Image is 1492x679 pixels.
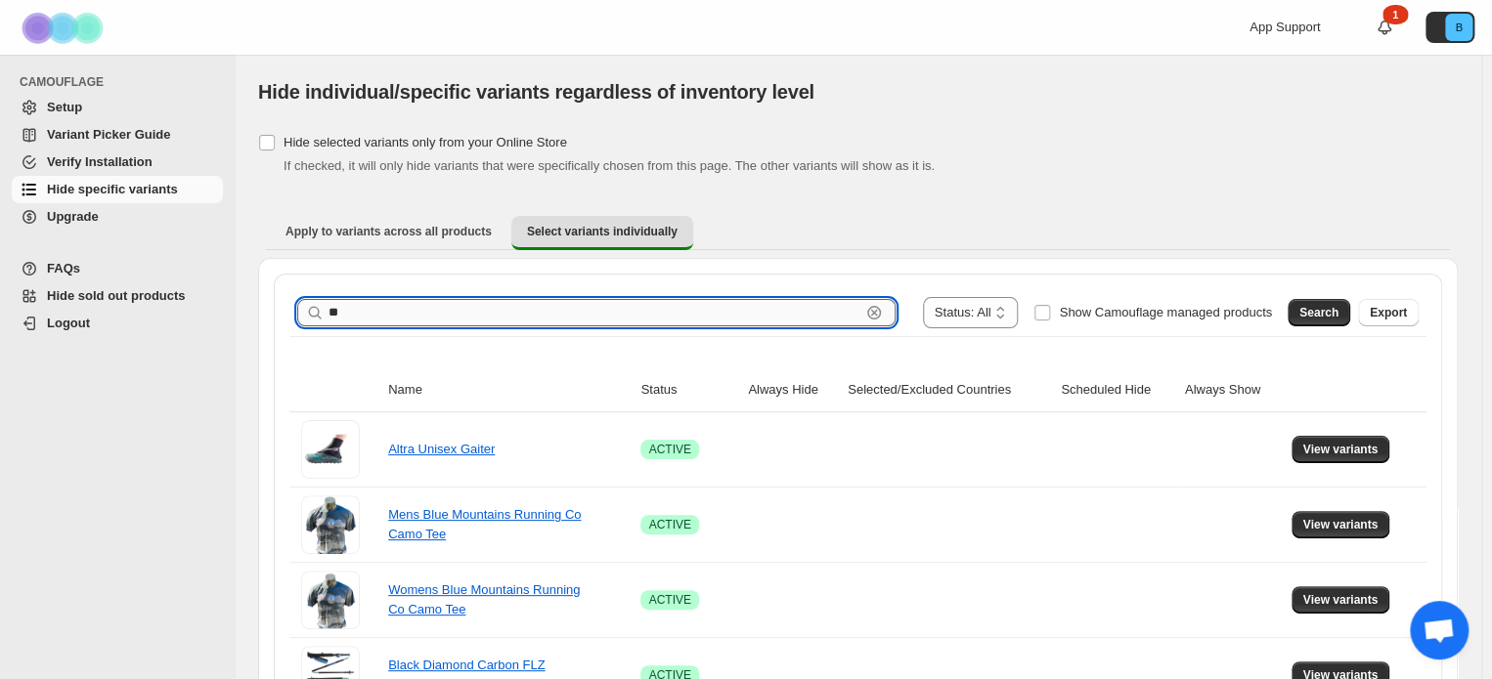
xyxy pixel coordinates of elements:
[285,224,492,239] span: Apply to variants across all products
[635,368,742,412] th: Status
[284,158,935,173] span: If checked, it will only hide variants that were specifically chosen from this page. The other va...
[648,442,690,457] span: ACTIVE
[1358,299,1419,326] button: Export
[47,209,99,224] span: Upgrade
[47,154,153,169] span: Verify Installation
[20,74,225,90] span: CAMOUFLAGE
[1445,14,1472,41] span: Avatar with initials B
[301,420,360,479] img: Altra Unisex Gaiter
[47,127,170,142] span: Variant Picker Guide
[12,176,223,203] a: Hide specific variants
[12,121,223,149] a: Variant Picker Guide
[12,203,223,231] a: Upgrade
[648,592,690,608] span: ACTIVE
[258,81,814,103] span: Hide individual/specific variants regardless of inventory level
[1299,305,1338,320] span: Search
[270,216,507,247] button: Apply to variants across all products
[527,224,678,239] span: Select variants individually
[301,571,360,629] img: Womens Blue Mountains Running Co Camo Tee
[1292,586,1390,614] button: View variants
[842,368,1055,412] th: Selected/Excluded Countries
[388,442,495,456] a: Altra Unisex Gaiter
[47,261,80,276] span: FAQs
[1250,20,1320,34] span: App Support
[1455,21,1462,33] text: B
[16,1,113,55] img: Camouflage
[1292,436,1390,463] button: View variants
[47,288,186,303] span: Hide sold out products
[12,310,223,337] a: Logout
[1292,511,1390,538] button: View variants
[648,517,690,532] span: ACTIVE
[47,100,82,114] span: Setup
[1303,442,1379,457] span: View variants
[1370,305,1407,320] span: Export
[284,135,567,149] span: Hide selected variants only from your Online Store
[1179,368,1286,412] th: Always Show
[1059,305,1272,319] span: Show Camouflage managed products
[388,582,580,616] a: Womens Blue Mountains Running Co Camo Tee
[301,495,360,554] img: Mens Blue Mountains Running Co Camo Tee
[388,507,581,541] a: Mens Blue Mountains Running Co Camo Tee
[47,316,90,330] span: Logout
[1382,5,1408,24] div: 1
[864,303,884,322] button: Clear
[1426,12,1474,43] button: Avatar with initials B
[47,182,178,196] span: Hide specific variants
[1410,601,1469,659] a: Open chat
[12,255,223,282] a: FAQs
[1055,368,1179,412] th: Scheduled Hide
[12,94,223,121] a: Setup
[1375,18,1394,37] a: 1
[1288,299,1350,326] button: Search
[742,368,842,412] th: Always Hide
[12,149,223,176] a: Verify Installation
[1303,517,1379,532] span: View variants
[1303,592,1379,608] span: View variants
[12,282,223,310] a: Hide sold out products
[382,368,635,412] th: Name
[511,216,693,250] button: Select variants individually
